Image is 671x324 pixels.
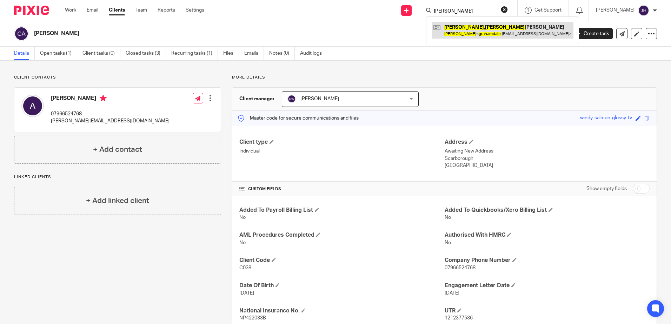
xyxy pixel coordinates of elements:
span: [DATE] [445,291,459,296]
a: Create task [572,28,613,39]
img: svg%3E [638,5,649,16]
h4: Company Phone Number [445,257,650,264]
h4: CUSTOM FIELDS [239,186,444,192]
p: [PERSON_NAME] [596,7,635,14]
h2: [PERSON_NAME] [34,30,456,37]
p: Client contacts [14,75,221,80]
p: More details [232,75,657,80]
p: Individual [239,148,444,155]
span: [PERSON_NAME] [300,96,339,101]
h4: + Add contact [93,144,142,155]
a: Emails [244,47,264,60]
span: [DATE] [239,291,254,296]
span: C028 [239,265,251,270]
h4: [PERSON_NAME] [51,95,170,103]
img: svg%3E [21,95,44,117]
h3: Client manager [239,95,275,102]
img: svg%3E [14,26,29,41]
a: Notes (0) [269,47,295,60]
span: No [445,240,451,245]
h4: Date Of Birth [239,282,444,289]
img: Pixie [14,6,49,15]
a: Email [87,7,98,14]
img: svg%3E [287,95,296,103]
a: Files [223,47,239,60]
a: Team [135,7,147,14]
span: No [239,240,246,245]
p: Awaiting New Address [445,148,650,155]
p: Linked clients [14,174,221,180]
a: Closed tasks (3) [126,47,166,60]
span: No [445,215,451,220]
h4: + Add linked client [86,195,149,206]
label: Show empty fields [586,185,627,192]
p: Scarborough [445,155,650,162]
a: Clients [109,7,125,14]
span: 1212377536 [445,316,473,320]
input: Search [433,8,496,15]
h4: Client type [239,139,444,146]
p: 07966524768 [51,110,170,117]
h4: Address [445,139,650,146]
a: Recurring tasks (1) [171,47,218,60]
h4: National Insurance No. [239,307,444,315]
h4: Engagement Letter Date [445,282,650,289]
a: Work [65,7,76,14]
p: [PERSON_NAME][EMAIL_ADDRESS][DOMAIN_NAME] [51,117,170,124]
a: Settings [186,7,204,14]
h4: AML Procedures Completed [239,231,444,239]
h4: UTR [445,307,650,315]
h4: Added To Quickbooks/Xero Billing List [445,207,650,214]
h4: Authorised With HMRC [445,231,650,239]
a: Open tasks (1) [40,47,77,60]
h4: Client Code [239,257,444,264]
h4: Added To Payroll Billing List [239,207,444,214]
div: windy-salmon-glossy-tv [580,114,632,122]
i: Primary [100,95,107,102]
span: No [239,215,246,220]
a: Details [14,47,35,60]
span: Get Support [534,8,562,13]
p: Master code for secure communications and files [238,115,359,122]
p: [GEOGRAPHIC_DATA] [445,162,650,169]
a: Client tasks (0) [82,47,120,60]
a: Reports [158,7,175,14]
button: Clear [501,6,508,13]
span: 07966524768 [445,265,476,270]
span: NP422033B [239,316,266,320]
a: Audit logs [300,47,327,60]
